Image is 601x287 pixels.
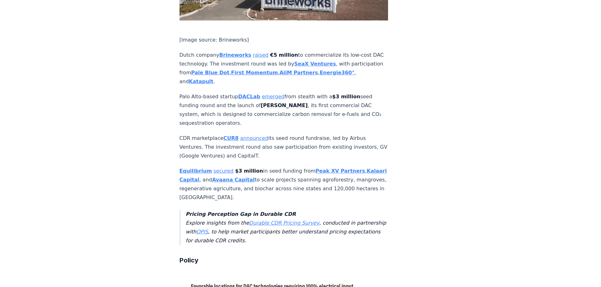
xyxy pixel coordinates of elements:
a: CUR8 [223,135,239,141]
strong: [PERSON_NAME] [261,102,308,108]
p: Palo Alto-based startup from stealth with a seed funding round and the launch of , its first comm... [180,92,388,128]
a: Equilibrium [180,168,212,174]
a: Katapult [189,78,214,84]
a: First Momentum [231,70,278,76]
a: AiiM Partners [280,70,318,76]
a: DACLab [238,94,260,100]
a: Pale Blue Dot [191,70,229,76]
a: Avaana Capital [212,177,255,183]
a: OPIS [196,229,208,235]
p: [Image source: Brineworks] [180,36,388,44]
p: Dutch company to commercialize its low-cost DAC technology. The investment round was led by , wit... [180,51,388,86]
p: CDR marketplace its seed round fundraise, led by Airbus Ventures. The investment round also saw p... [180,134,388,160]
a: Brineworks [219,52,251,58]
a: announced [240,135,268,141]
a: SeaX Ventures [294,61,336,67]
a: raised [253,52,268,58]
a: Peak XV Partners [315,168,365,174]
a: Kalaari Capital [180,168,387,183]
a: secured [214,168,233,174]
strong: €5 million [270,52,298,58]
strong: Policy [180,256,198,264]
em: Explore insights from the , conducted in partnership with , to help market participants better un... [186,211,386,244]
a: emerged [262,94,285,100]
strong: Pricing Perception Gap in Durable CDR [186,211,296,217]
strong: $3 million [235,168,263,174]
a: Energie360° [320,70,354,76]
p: in seed funding from , , and to scale projects spanning agroforestry, mangroves, regenerative agr... [180,167,388,202]
strong: $3 million [332,94,360,100]
a: Durable CDR Pricing Survey [249,220,320,226]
